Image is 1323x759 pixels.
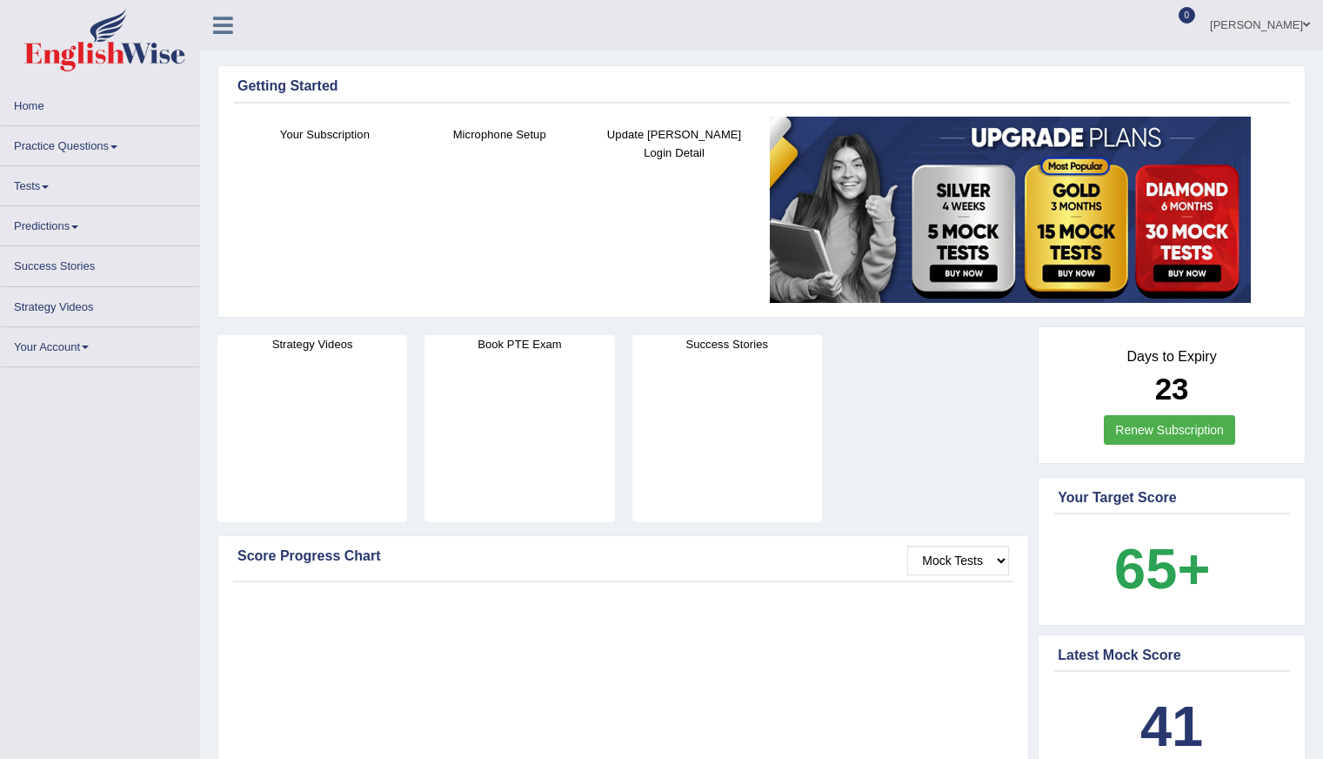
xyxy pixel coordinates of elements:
[1,166,199,200] a: Tests
[1179,7,1196,24] span: 0
[1104,415,1235,445] a: Renew Subscription
[1,246,199,280] a: Success Stories
[1140,695,1203,758] b: 41
[421,125,578,144] h4: Microphone Setup
[237,76,1286,97] div: Getting Started
[246,125,404,144] h4: Your Subscription
[1,86,199,120] a: Home
[217,335,407,353] h4: Strategy Videos
[1,327,199,361] a: Your Account
[596,125,753,162] h4: Update [PERSON_NAME] Login Detail
[1058,645,1286,666] div: Latest Mock Score
[632,335,822,353] h4: Success Stories
[1155,372,1189,406] b: 23
[1,287,199,321] a: Strategy Videos
[1114,537,1210,601] b: 65+
[1,206,199,240] a: Predictions
[1058,349,1286,365] h4: Days to Expiry
[1058,487,1286,508] div: Your Target Score
[1,126,199,160] a: Practice Questions
[770,117,1251,303] img: small5.jpg
[424,335,614,353] h4: Book PTE Exam
[237,546,1009,567] div: Score Progress Chart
